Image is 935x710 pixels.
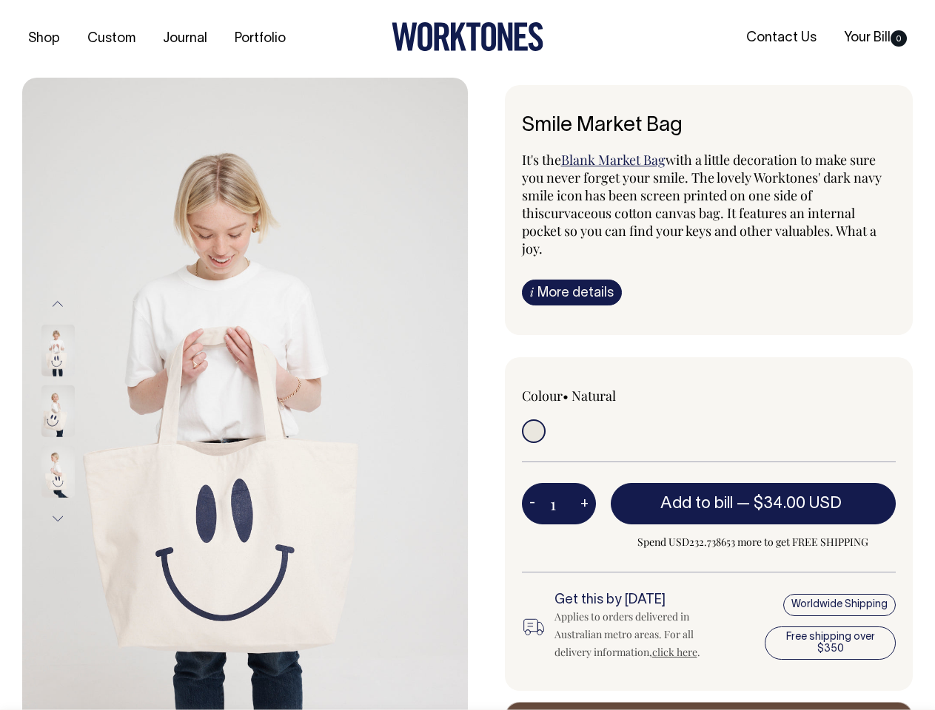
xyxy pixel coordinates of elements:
div: Colour [522,387,671,405]
a: Contact Us [740,26,822,50]
a: Custom [81,27,141,51]
a: Your Bill0 [838,26,913,50]
h6: Get this by [DATE] [554,593,725,608]
span: Add to bill [660,496,733,511]
span: Spend USD232.738653 more to get FREE SHIPPING [611,533,897,551]
span: i [530,284,534,300]
h6: Smile Market Bag [522,115,897,138]
span: 0 [891,30,907,47]
button: Previous [47,287,69,320]
a: click here [652,645,697,659]
a: Portfolio [229,27,292,51]
p: It's the with a little decoration to make sure you never forget your smile. The lovely Worktones'... [522,151,897,257]
button: - [522,489,543,518]
img: Smile Market Bag [41,385,75,437]
a: iMore details [522,280,622,305]
span: curvaceous cotton canvas bag. It features an internal pocket so you can find your keys and other ... [522,204,877,257]
a: Journal [157,27,213,51]
a: Blank Market Bag [561,151,666,169]
div: Applies to orders delivered in Australian metro areas. For all delivery information, . [554,608,725,661]
span: • [563,387,569,405]
span: — [737,496,845,511]
img: Smile Market Bag [41,446,75,498]
button: Next [47,502,69,535]
button: + [573,489,596,518]
button: Add to bill —$34.00 USD [611,483,897,524]
span: $34.00 USD [754,496,842,511]
a: Shop [22,27,66,51]
label: Natural [572,387,616,405]
img: Smile Market Bag [41,325,75,376]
